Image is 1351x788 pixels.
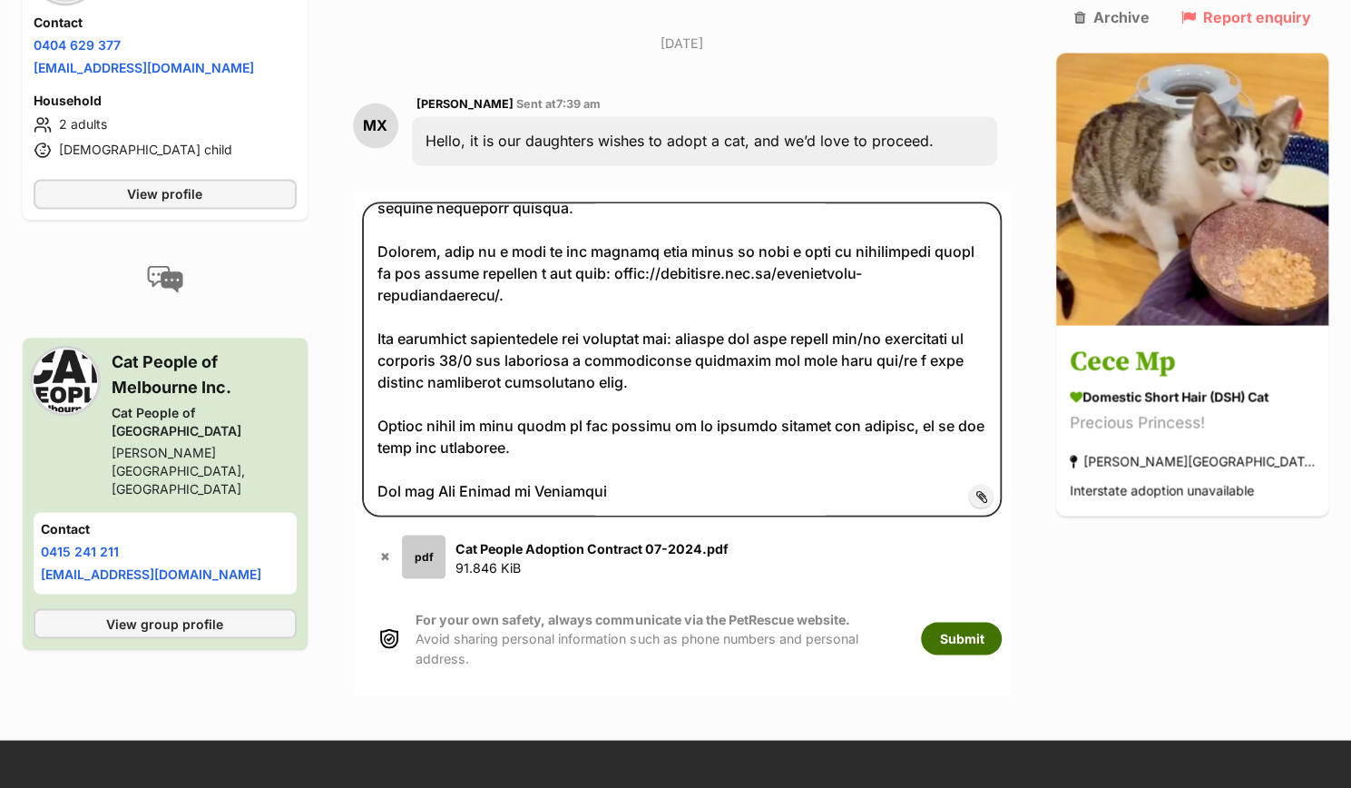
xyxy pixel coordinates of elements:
[353,34,1012,53] p: [DATE]
[1070,411,1315,436] div: Precious Princess!
[34,14,297,32] h4: Contact
[34,608,297,638] a: View group profile
[34,113,297,135] li: 2 adults
[34,37,121,53] a: 0404 629 377
[1074,9,1150,25] a: Archive
[147,265,183,292] img: conversation-icon-4a6f8262b818ee0b60e3300018af0b2d0b884aa5de6e9bcb8d3d4eeb1a70a7c4.svg
[112,349,297,399] h3: Cat People of Melbourne Inc.
[112,403,297,439] div: Cat People of [GEOGRAPHIC_DATA]
[376,547,395,566] button: ✖
[34,92,297,110] h4: Household
[455,559,521,575] span: 91.846 KiB
[127,184,202,203] span: View profile
[455,540,729,556] strong: Cat People Adoption Contract 07-2024.pdf
[106,614,223,633] span: View group profile
[34,139,297,161] li: [DEMOGRAPHIC_DATA] child
[921,622,1002,655] button: Submit
[41,519,289,537] h4: Contact
[416,609,903,667] p: Avoid sharing personal information such as phone numbers and personal address.
[1070,342,1315,383] h3: Cece Mp
[1056,53,1328,325] img: Cece Mp
[41,543,119,558] a: 0415 241 211
[1070,449,1315,474] div: [PERSON_NAME][GEOGRAPHIC_DATA], [GEOGRAPHIC_DATA]
[112,443,297,497] div: [PERSON_NAME][GEOGRAPHIC_DATA], [GEOGRAPHIC_DATA]
[416,611,849,626] strong: For your own safety, always communicate via the PetRescue website.
[556,97,601,111] span: 7:39 am
[34,349,97,412] img: Cat People of Melbourne profile pic
[41,566,261,581] a: [EMAIL_ADDRESS][DOMAIN_NAME]
[353,103,398,148] div: MX
[516,97,601,111] span: Sent at
[412,116,998,165] div: Hello, it is our daughters wishes to adopt a cat, and we’d love to proceed.
[402,535,445,578] div: pdf
[416,97,514,111] span: [PERSON_NAME]
[1056,329,1328,517] a: Cece Mp Domestic Short Hair (DSH) Cat Precious Princess! [PERSON_NAME][GEOGRAPHIC_DATA], [GEOGRAP...
[1181,9,1311,25] a: Report enquiry
[1070,388,1315,407] div: Domestic Short Hair (DSH) Cat
[34,179,297,209] a: View profile
[34,60,254,75] a: [EMAIL_ADDRESS][DOMAIN_NAME]
[1070,483,1254,498] span: Interstate adoption unavailable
